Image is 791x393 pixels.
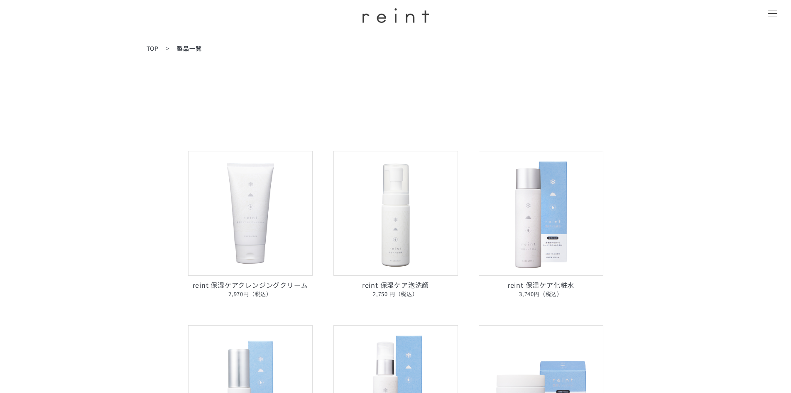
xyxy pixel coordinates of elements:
a: reint 保湿ケアクレンジングクリーム reint 保湿ケアクレンジングクリーム2,970円（税込） [188,151,313,299]
img: reint 保湿ケア泡洗顔 [333,151,458,276]
a: TOP [147,44,159,52]
a: reint 保湿ケア化粧水 reint 保湿ケア化粧水3,740円（税込） [479,151,603,299]
span: 3,740円（税込） [479,290,603,299]
a: reint 保湿ケア泡洗顔 reint 保湿ケア泡洗顔2,750 円（税込） [333,151,458,299]
p: reint 保湿ケアクレンジングクリーム [188,280,313,299]
p: reint 保湿ケア泡洗顔 [333,280,458,299]
span: 2,970円（税込） [188,290,313,299]
p: reint 保湿ケア化粧水 [479,280,603,299]
img: ロゴ [362,8,429,23]
span: 2,750 円（税込） [333,290,458,299]
img: reint 保湿ケア化粧水 [479,151,603,276]
img: reint 保湿ケアクレンジングクリーム [188,151,313,276]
